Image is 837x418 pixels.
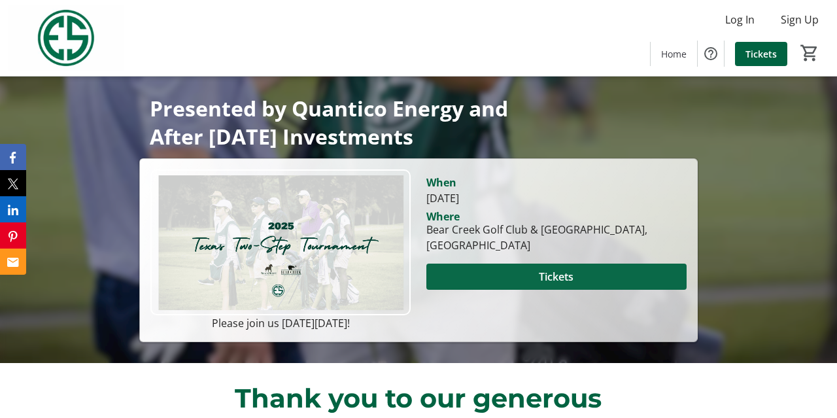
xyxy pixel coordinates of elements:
[150,125,687,148] p: After [DATE] Investments
[426,264,687,290] button: Tickets
[150,169,411,316] img: Campaign CTA Media Photo
[8,5,124,71] img: Evans Scholars Foundation's Logo
[735,42,787,66] a: Tickets
[651,42,697,66] a: Home
[426,175,456,190] div: When
[798,41,821,65] button: Cart
[426,211,460,222] div: Where
[426,222,687,253] div: Bear Creek Golf Club & [GEOGRAPHIC_DATA], [GEOGRAPHIC_DATA]
[781,12,819,27] span: Sign Up
[147,379,689,418] p: Thank you to our generous
[698,41,724,67] button: Help
[426,190,687,206] div: [DATE]
[661,47,687,61] span: Home
[725,12,755,27] span: Log In
[715,9,765,30] button: Log In
[150,315,411,331] p: Please join us [DATE][DATE]!
[770,9,829,30] button: Sign Up
[150,97,687,120] p: Presented by Quantico Energy and
[539,269,573,285] span: Tickets
[745,47,777,61] span: Tickets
